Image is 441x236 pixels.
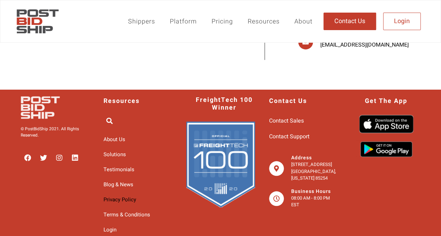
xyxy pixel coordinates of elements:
a: Resources [240,13,287,30]
img: Download_on_the_App_Store_Badge_US_blk-native [359,115,413,133]
a: Contact Us [323,13,376,30]
span: Terms & Conditions [103,209,150,221]
span: Solutions [103,149,126,160]
a: About [287,13,320,30]
a: Testimonials [103,164,172,175]
span: Contact Us [269,97,307,105]
a: Login [383,13,421,30]
span: Login [103,224,116,236]
span: Testimonials [103,164,134,175]
span: Blog & News [103,179,133,190]
a: Shippers [121,13,162,30]
span: Contact Us [334,18,365,25]
img: google-play-badge [356,140,416,158]
a: Privacy Policy [103,194,172,206]
span: About Us [103,134,125,145]
span: Privacy Policy [103,194,136,206]
p: 08:00 AM - 8:00 PM EST [291,195,338,208]
a: Solutions [103,149,172,160]
a: Address [291,154,312,161]
a: Contact Sales [269,115,338,127]
a: About Us [103,134,172,145]
a: Login [103,224,172,236]
a: Blog & News [103,179,172,190]
a: Get The App [365,97,407,105]
img: PostBidShip [14,6,61,37]
span: FreightTech 100 Winner [193,96,255,111]
p: [EMAIL_ADDRESS][DOMAIN_NAME] [320,41,417,49]
p: © PostBidShip 2021. All Rights Reserved. [21,126,89,138]
img: PostBidShip [21,96,82,118]
a: Pricing [204,13,240,30]
span: Business Hours [291,188,331,195]
a: Terms & Conditions [103,209,172,221]
p: [STREET_ADDRESS] [GEOGRAPHIC_DATA], [US_STATE] 85254 [291,161,338,182]
span: Resources [103,97,140,105]
span: Login [394,18,410,25]
a: Platform [162,13,204,30]
span: Contact Sales [269,115,304,127]
span: Contact Support [269,131,309,143]
a: Contact Support [269,131,338,143]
